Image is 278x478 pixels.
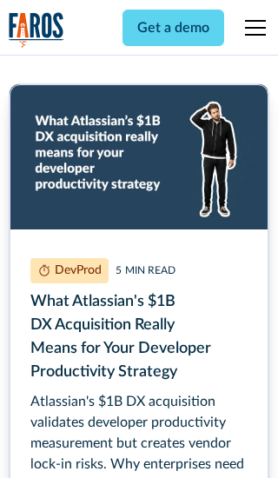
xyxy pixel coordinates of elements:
[235,7,269,49] div: menu
[122,10,224,46] a: Get a demo
[9,12,64,48] a: home
[9,12,64,48] img: Logo of the analytics and reporting company Faros.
